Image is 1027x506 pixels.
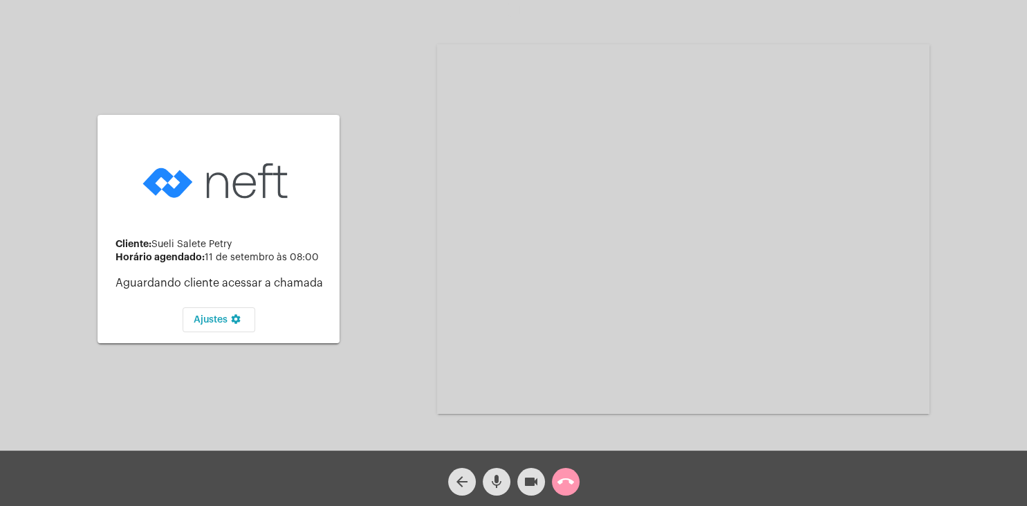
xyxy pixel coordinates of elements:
[115,277,329,289] p: Aguardando cliente acessar a chamada
[139,141,298,221] img: logo-neft-novo-2.png
[228,314,244,330] mat-icon: settings
[183,307,255,332] button: Ajustes
[454,473,470,490] mat-icon: arrow_back
[194,315,244,325] span: Ajustes
[115,239,151,249] strong: Cliente:
[115,252,205,262] strong: Horário agendado:
[115,252,329,263] div: 11 de setembro às 08:00
[115,239,329,250] div: Sueli Salete Petry
[488,473,505,490] mat-icon: mic
[523,473,539,490] mat-icon: videocam
[557,473,574,490] mat-icon: call_end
